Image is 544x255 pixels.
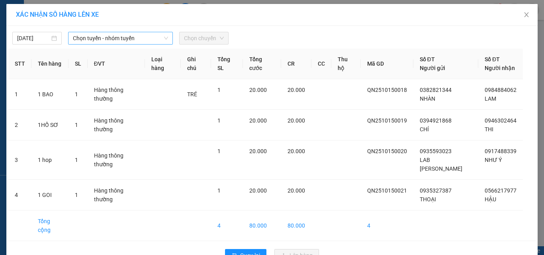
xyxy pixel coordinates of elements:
[523,12,530,18] span: close
[31,140,68,180] td: 1 hop
[243,210,281,241] td: 80.000
[88,140,145,180] td: Hàng thông thường
[281,210,311,241] td: 80.000
[8,110,31,140] td: 2
[515,4,538,26] button: Close
[17,34,50,43] input: 15/10/2025
[420,157,462,172] span: LAB [PERSON_NAME]
[181,49,211,79] th: Ghi chú
[420,148,452,154] span: 0935593023
[420,117,452,124] span: 0394921868
[8,79,31,110] td: 1
[331,49,361,79] th: Thu hộ
[361,49,413,79] th: Mã GD
[485,196,496,202] span: HẬU
[485,65,515,71] span: Người nhận
[485,157,502,163] span: NHƯ Ý
[73,32,168,44] span: Chọn tuyến - nhóm tuyến
[217,117,221,124] span: 1
[420,196,436,202] span: THOẠI
[75,192,78,198] span: 1
[249,117,267,124] span: 20.000
[361,210,413,241] td: 4
[420,187,452,194] span: 0935327387
[420,87,452,93] span: 0382821344
[485,95,496,102] span: LAM
[367,117,407,124] span: QN2510150019
[288,87,305,93] span: 20.000
[485,187,517,194] span: 0566217977
[249,87,267,93] span: 20.000
[211,210,243,241] td: 4
[288,117,305,124] span: 20.000
[31,110,68,140] td: 1HỒ SƠ
[288,148,305,154] span: 20.000
[16,11,99,18] span: XÁC NHẬN SỐ HÀNG LÊN XE
[88,180,145,210] td: Hàng thông thường
[31,180,68,210] td: 1 GOI
[217,187,221,194] span: 1
[249,187,267,194] span: 20.000
[75,157,78,163] span: 1
[184,32,224,44] span: Chọn chuyến
[75,122,78,128] span: 1
[420,95,435,102] span: NHÀN
[249,148,267,154] span: 20.000
[88,110,145,140] td: Hàng thông thường
[217,87,221,93] span: 1
[485,87,517,93] span: 0984884062
[485,56,500,62] span: Số ĐT
[31,79,68,110] td: 1 BAO
[8,180,31,210] td: 4
[311,49,331,79] th: CC
[75,91,78,97] span: 1
[31,210,68,241] td: Tổng cộng
[367,187,407,194] span: QN2510150021
[288,187,305,194] span: 20.000
[187,91,197,97] span: TRÉ
[8,49,31,79] th: STT
[485,126,493,132] span: THI
[485,148,517,154] span: 0917488339
[420,65,445,71] span: Người gửi
[420,126,429,132] span: CHÍ
[145,49,181,79] th: Loại hàng
[367,148,407,154] span: QN2510150020
[68,49,88,79] th: SL
[31,49,68,79] th: Tên hàng
[164,36,168,41] span: down
[281,49,311,79] th: CR
[8,140,31,180] td: 3
[485,117,517,124] span: 0946302464
[420,56,435,62] span: Số ĐT
[367,87,407,93] span: QN2510150018
[217,148,221,154] span: 1
[211,49,243,79] th: Tổng SL
[88,49,145,79] th: ĐVT
[243,49,281,79] th: Tổng cước
[88,79,145,110] td: Hàng thông thường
